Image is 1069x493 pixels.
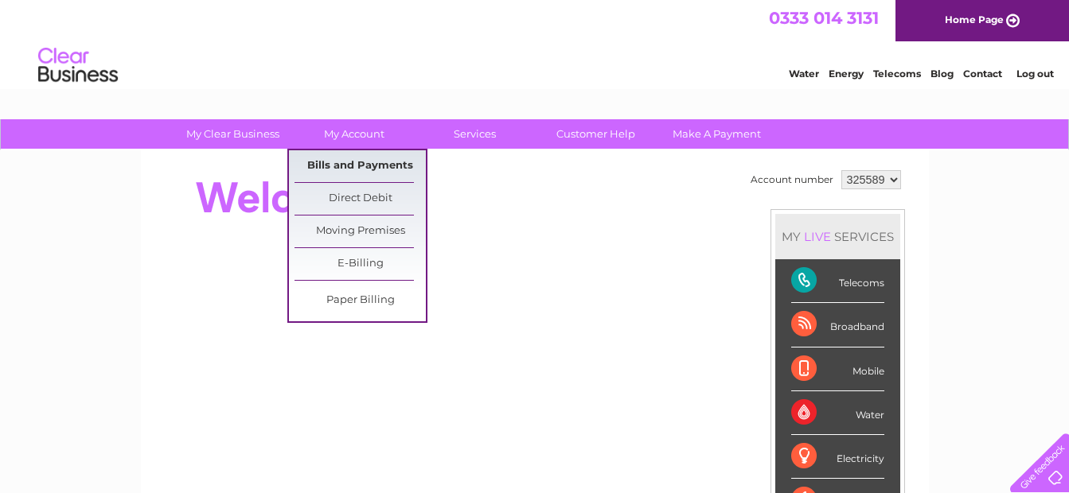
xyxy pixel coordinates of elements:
[769,8,879,28] a: 0333 014 3131
[930,68,954,80] a: Blog
[801,229,834,244] div: LIVE
[409,119,540,149] a: Services
[789,68,819,80] a: Water
[791,347,884,391] div: Mobile
[873,68,921,80] a: Telecoms
[288,119,419,149] a: My Account
[829,68,864,80] a: Energy
[1016,68,1054,80] a: Log out
[295,150,426,182] a: Bills and Payments
[167,119,298,149] a: My Clear Business
[791,303,884,347] div: Broadband
[651,119,782,149] a: Make A Payment
[791,391,884,435] div: Water
[159,9,911,77] div: Clear Business is a trading name of Verastar Limited (registered in [GEOGRAPHIC_DATA] No. 3667643...
[791,435,884,479] div: Electricity
[37,41,119,90] img: logo.png
[775,214,900,259] div: MY SERVICES
[295,215,426,247] a: Moving Premises
[295,183,426,215] a: Direct Debit
[530,119,661,149] a: Customer Help
[963,68,1002,80] a: Contact
[791,259,884,303] div: Telecoms
[295,285,426,316] a: Paper Billing
[747,166,837,193] td: Account number
[295,248,426,280] a: E-Billing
